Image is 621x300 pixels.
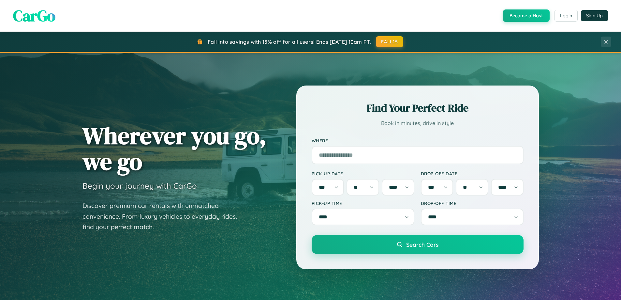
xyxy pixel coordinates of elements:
h3: Begin your journey with CarGo [82,181,197,191]
button: Sign Up [581,10,608,21]
p: Book in minutes, drive in style [312,118,524,128]
label: Drop-off Time [421,200,524,206]
h1: Wherever you go, we go [82,123,266,174]
label: Pick-up Date [312,171,414,176]
h2: Find Your Perfect Ride [312,101,524,115]
span: Fall into savings with 15% off for all users! Ends [DATE] 10am PT. [208,39,371,45]
span: CarGo [13,5,55,26]
label: Where [312,138,524,143]
p: Discover premium car rentals with unmatched convenience. From luxury vehicles to everyday rides, ... [82,200,245,232]
button: FALL15 [376,36,403,47]
button: Search Cars [312,235,524,254]
label: Pick-up Time [312,200,414,206]
label: Drop-off Date [421,171,524,176]
span: Search Cars [406,241,438,248]
button: Login [554,10,578,22]
button: Become a Host [503,9,550,22]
